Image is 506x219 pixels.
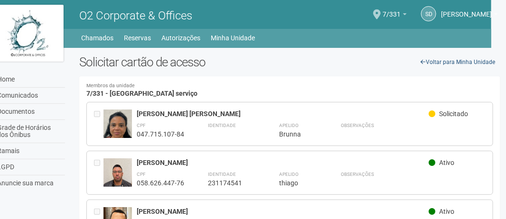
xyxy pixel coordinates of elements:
div: [PERSON_NAME] [PERSON_NAME] [137,109,429,118]
strong: Observações [341,172,374,177]
img: user.jpg [103,109,132,147]
small: Membros da unidade [86,83,493,89]
div: [PERSON_NAME] [137,207,429,216]
a: Minha Unidade [211,31,255,45]
strong: Apelido [279,123,299,128]
div: thiago [279,179,317,187]
strong: CPF [137,172,146,177]
span: Solicitado [439,110,468,118]
a: Voltar para Minha Unidade [415,55,500,69]
a: Autorizações [161,31,200,45]
a: 7/331 [383,12,407,19]
div: [PERSON_NAME] [137,158,429,167]
a: Chamados [81,31,113,45]
div: 231174541 [208,179,255,187]
a: Reservas [124,31,151,45]
span: 7/331 [383,1,401,18]
h2: Solicitar cartão de acesso [79,55,500,69]
strong: Identidade [208,123,236,128]
a: Sd [421,6,436,21]
div: Brunna [279,130,317,138]
strong: Apelido [279,172,299,177]
div: Entre em contato com a Aministração para solicitar o cancelamento ou 2a via [94,109,103,138]
span: Ativo [439,208,454,215]
span: SecreDiego de Azevedo Afonso [441,1,492,18]
strong: CPF [137,123,146,128]
div: Entre em contato com a Aministração para solicitar o cancelamento ou 2a via [94,158,103,187]
a: [PERSON_NAME] [441,12,498,19]
span: Ativo [439,159,454,166]
strong: Observações [341,123,374,128]
img: user.jpg [103,158,132,188]
div: 058.626.447-76 [137,179,184,187]
div: 047.715.107-84 [137,130,184,138]
strong: Identidade [208,172,236,177]
span: O2 Corporate & Offices [79,9,192,22]
h4: 7/331 - [GEOGRAPHIC_DATA] serviço [86,83,493,97]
